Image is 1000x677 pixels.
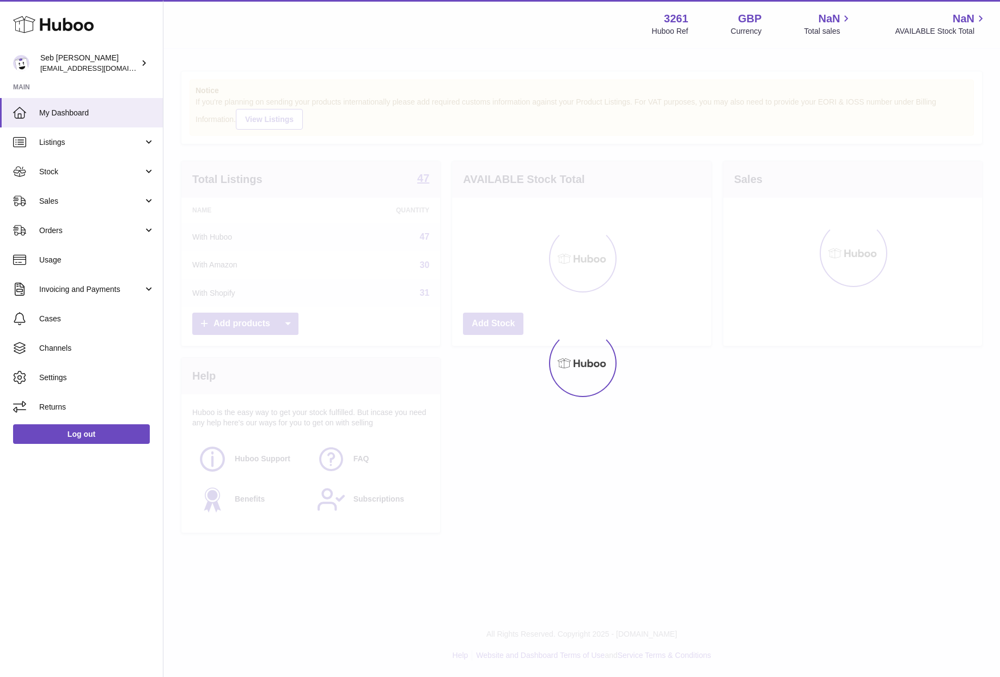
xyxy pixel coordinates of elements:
div: Currency [731,26,762,36]
span: Sales [39,196,143,206]
a: Log out [13,424,150,444]
span: NaN [953,11,974,26]
span: My Dashboard [39,108,155,118]
strong: GBP [738,11,761,26]
div: Huboo Ref [652,26,688,36]
span: [EMAIL_ADDRESS][DOMAIN_NAME] [40,64,160,72]
div: Seb [PERSON_NAME] [40,53,138,74]
span: Returns [39,402,155,412]
span: Channels [39,343,155,353]
span: Cases [39,314,155,324]
span: Total sales [804,26,852,36]
span: Usage [39,255,155,265]
span: Listings [39,137,143,148]
span: Invoicing and Payments [39,284,143,295]
span: Stock [39,167,143,177]
a: NaN AVAILABLE Stock Total [895,11,987,36]
span: AVAILABLE Stock Total [895,26,987,36]
span: Settings [39,373,155,383]
span: NaN [818,11,840,26]
img: ecom@bravefoods.co.uk [13,55,29,71]
span: Orders [39,225,143,236]
strong: 3261 [664,11,688,26]
a: NaN Total sales [804,11,852,36]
